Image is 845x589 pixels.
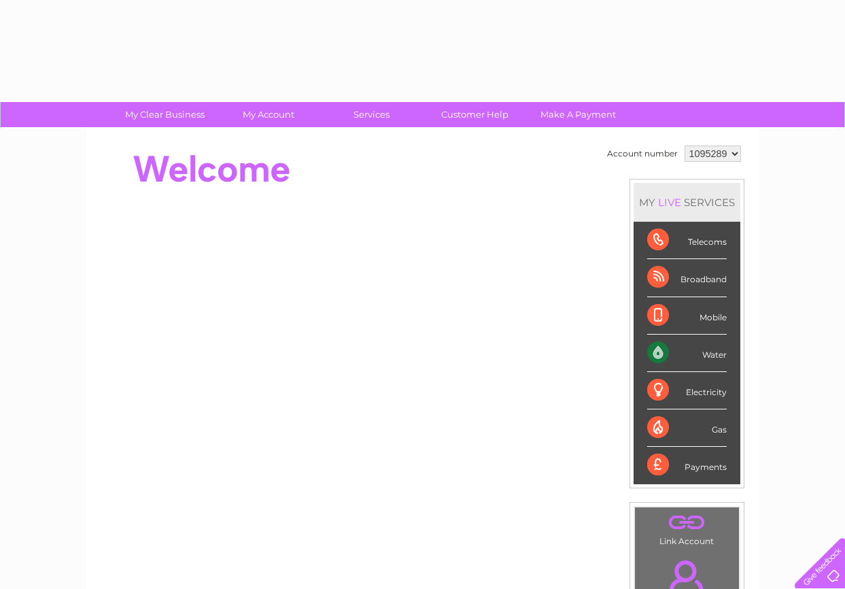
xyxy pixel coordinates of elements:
[419,102,531,127] a: Customer Help
[634,507,740,550] td: Link Account
[315,102,428,127] a: Services
[634,183,740,222] div: MY SERVICES
[655,196,684,209] div: LIVE
[638,511,736,535] a: .
[522,102,634,127] a: Make A Payment
[647,259,727,297] div: Broadband
[212,102,324,127] a: My Account
[647,447,727,484] div: Payments
[109,102,221,127] a: My Clear Business
[647,372,727,409] div: Electricity
[647,222,727,259] div: Telecoms
[647,335,727,372] div: Water
[604,142,681,165] td: Account number
[647,297,727,335] div: Mobile
[647,409,727,447] div: Gas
